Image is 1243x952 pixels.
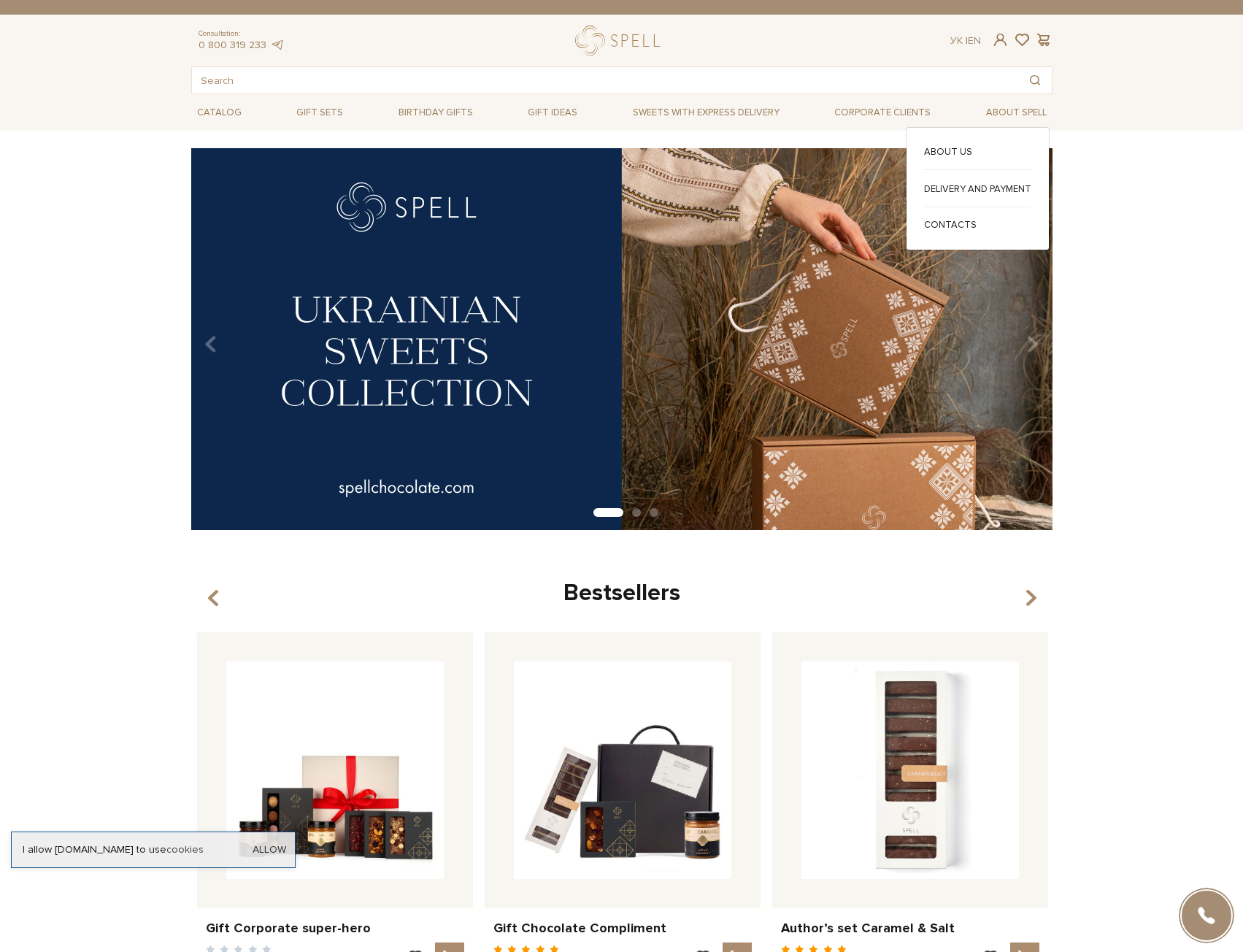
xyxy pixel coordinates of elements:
a: Author’s set Caramel & Salt [781,920,1039,937]
div: I allow [DOMAIN_NAME] to use [12,843,295,856]
a: Allow [253,843,286,856]
a: About us [924,145,1031,158]
a: Sweets with express delivery [627,100,785,125]
a: Delivery and payment [924,183,1031,196]
span: | [966,34,968,47]
a: Corporate clients [828,100,936,125]
a: logo [575,26,666,55]
a: telegram [270,39,285,51]
span: Gift sets [290,101,349,124]
div: Carousel Pagination [191,507,1052,520]
a: Gift Chocolate Compliment [493,920,752,937]
a: cookies [166,843,204,856]
a: 0 800 319 233 [199,39,266,51]
button: Carousel Page 1 (Current Slide) [593,508,623,517]
span: About Spell [980,101,1052,124]
span: Consultation: [199,29,285,39]
div: En [950,34,981,47]
input: Search [192,67,1018,93]
span: Gift ideas [522,101,583,124]
a: Gift Corporate super-hero [206,920,464,937]
div: Bestsellers [191,578,1052,609]
span: Catalog [191,101,247,124]
a: Ук [950,34,963,47]
button: Search [1018,67,1052,93]
div: Catalog [906,127,1050,250]
button: Carousel Page 2 [632,508,641,517]
button: Carousel Page 3 [650,508,658,517]
span: Birthday gifts [393,101,479,124]
a: Contacts [924,218,1031,231]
